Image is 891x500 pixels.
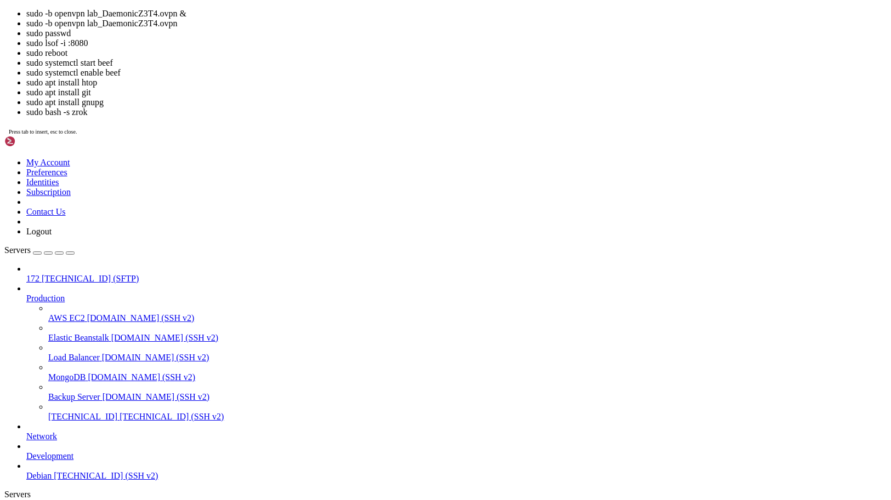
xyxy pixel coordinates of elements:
li: Load Balancer [DOMAIN_NAME] (SSH v2) [48,343,887,363]
x-row: 'stinkybob937 (3).ovpn' [DOMAIN_NAME] [4,44,747,54]
span: ~ [80,15,84,24]
span: ㉿ [39,73,49,83]
li: sudo reboot [26,48,887,58]
span: beef [9,35,26,43]
a: MongoDB [DOMAIN_NAME] (SSH v2) [48,372,887,382]
span: [DOMAIN_NAME] (SSH v2) [102,353,209,362]
x-row: directory-list-2.3-medium.txt [4,54,747,64]
span: Elastic Beanstalk [48,333,109,342]
a: My Account [26,158,70,167]
li: [TECHNICAL_ID] [TECHNICAL_ID] (SSH v2) [48,402,887,422]
span: [DOMAIN_NAME] (SSH v2) [87,313,195,323]
li: sudo apt install gnupg [26,97,887,107]
span: [TECHNICAL_ID] (SSH v2) [120,412,224,421]
a: Servers [4,245,75,255]
div: (9, 8) [46,83,50,93]
span: school [268,35,294,43]
a: Development [26,451,887,461]
li: sudo -b openvpn lab_DaemonicZ3T4.ovpn [26,19,887,28]
li: sudo apt install git [26,88,887,97]
span: Debian [26,471,52,480]
span: # [13,25,18,33]
a: Logout [26,227,52,236]
span: [TECHNICAL_ID] (SFTP) [42,274,139,283]
li: Network [26,422,887,441]
span: ubuntu [408,54,434,63]
li: 172 [TECHNICAL_ID] (SFTP) [26,264,887,284]
a: Debian [TECHNICAL_ID] (SSH v2) [26,471,887,481]
span: l [22,25,26,33]
span: kali [49,74,66,83]
span: Production [26,294,65,303]
span: s [26,25,31,33]
span: 'Docker containers for school' [145,44,276,53]
span: Containers [9,44,53,53]
span: ngrok-stable-linux-amd64.zip [290,44,412,53]
li: Development [26,441,887,461]
span: [DOMAIN_NAME] (SSH v2) [103,392,210,401]
a: [TECHNICAL_ID] [TECHNICAL_ID] (SSH v2) [48,412,887,422]
span: [DOMAIN_NAME] (SSH v2) [88,372,195,382]
span: ㉿ [39,14,49,24]
span: Press tab to insert, esc to close. [9,129,77,135]
a: Backup Server [DOMAIN_NAME] (SSH v2) [48,392,887,402]
a: Production [26,294,887,303]
span: )-[ [66,15,80,24]
span: Network [26,432,57,441]
a: AWS EC2 [DOMAIN_NAME] (SSH v2) [48,313,887,323]
li: Production [26,284,887,422]
li: sudo bash -s zrok [26,107,887,117]
a: Elastic Beanstalk [DOMAIN_NAME] (SSH v2) [48,333,887,343]
li: Debian [TECHNICAL_ID] (SSH v2) [26,461,887,481]
span: Servers [4,245,31,255]
li: sudo systemctl enable beef [26,68,887,78]
li: Backup Server [DOMAIN_NAME] (SSH v2) [48,382,887,402]
span: └─ [4,25,13,33]
span: u [26,84,31,93]
span: Backup Server [48,392,100,401]
span: ] [84,74,88,83]
span: root [22,74,39,83]
a: Network [26,432,887,441]
span: # [13,84,18,93]
li: AWS EC2 [DOMAIN_NAME] (SSH v2) [48,303,887,323]
span: MongoDB [48,372,86,382]
span: d [31,84,35,93]
span: ┌──( [4,15,22,24]
img: Shellngn [4,136,67,147]
a: Contact Us [26,207,66,216]
li: sudo systemctl start beef [26,58,887,68]
span: AWS EC2 [48,313,85,323]
span: [TECHNICAL_ID] (SSH v2) [54,471,158,480]
li: sudo passwd [26,28,887,38]
a: Preferences [26,168,67,177]
a: Identities [26,177,59,187]
span: [DOMAIN_NAME] (SSH v2) [111,333,219,342]
span: Docker [149,35,175,43]
span: windows [518,54,548,63]
span: for [132,54,145,63]
span: 172 [26,274,39,283]
span: reboot [44,84,70,93]
a: Load Balancer [DOMAIN_NAME] (SSH v2) [48,353,887,363]
a: 172 [TECHNICAL_ID] (SFTP) [26,274,887,284]
span: root [22,15,39,24]
span: Development [26,451,73,461]
li: sudo lsof -i :8080 [26,38,887,48]
li: sudo apt install htop [26,78,887,88]
span: s [22,84,26,93]
li: sudo -b openvpn lab_DaemonicZ3T4.ovpn & [26,9,887,19]
li: MongoDB [DOMAIN_NAME] (SSH v2) [48,363,887,382]
span: ┌──( [4,74,22,83]
span: ] [84,15,88,24]
li: Elastic Beanstalk [DOMAIN_NAME] (SSH v2) [48,323,887,343]
span: wazuh-agent_4.12.0-1_amd64.deb [377,35,509,43]
span: [TECHNICAL_ID] [48,412,117,421]
span: )-[ [66,74,80,83]
span: kali [49,15,66,24]
span: Load Balancer [48,353,100,362]
span: o [35,84,39,93]
a: Subscription [26,187,71,197]
span: noVNC [272,54,294,63]
x-row: lab_DaemonicZ3T4.ovpn [4,34,747,44]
